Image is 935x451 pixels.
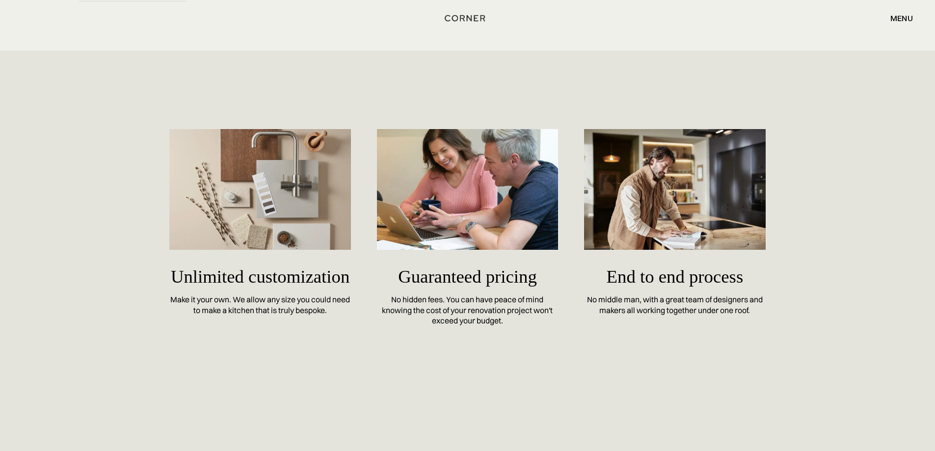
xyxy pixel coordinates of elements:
[584,129,766,250] img: A man is looking through a catalog with an amusing expression on his kitchen
[377,129,559,250] img: A man and a woman are looking at something on their laptop and smiling
[434,12,502,25] a: home
[584,294,766,316] div: No middle man, with a great team of designers and makers all working together under one roof.
[169,260,351,294] h5: Unlimited customization
[169,129,351,250] img: Samples of materials for countertop and cabinets, colors of paint, a tap
[377,294,559,326] div: No hidden fees. You can have peace of mind knowing the cost of your renovation project won't exce...
[584,260,766,294] h5: End to end process
[881,10,913,27] div: menu
[890,14,913,22] div: menu
[377,260,559,294] h5: Guaranteed pricing
[169,294,351,316] div: Make it your own. We allow any size you could need to make a kitchen that is truly bespoke.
